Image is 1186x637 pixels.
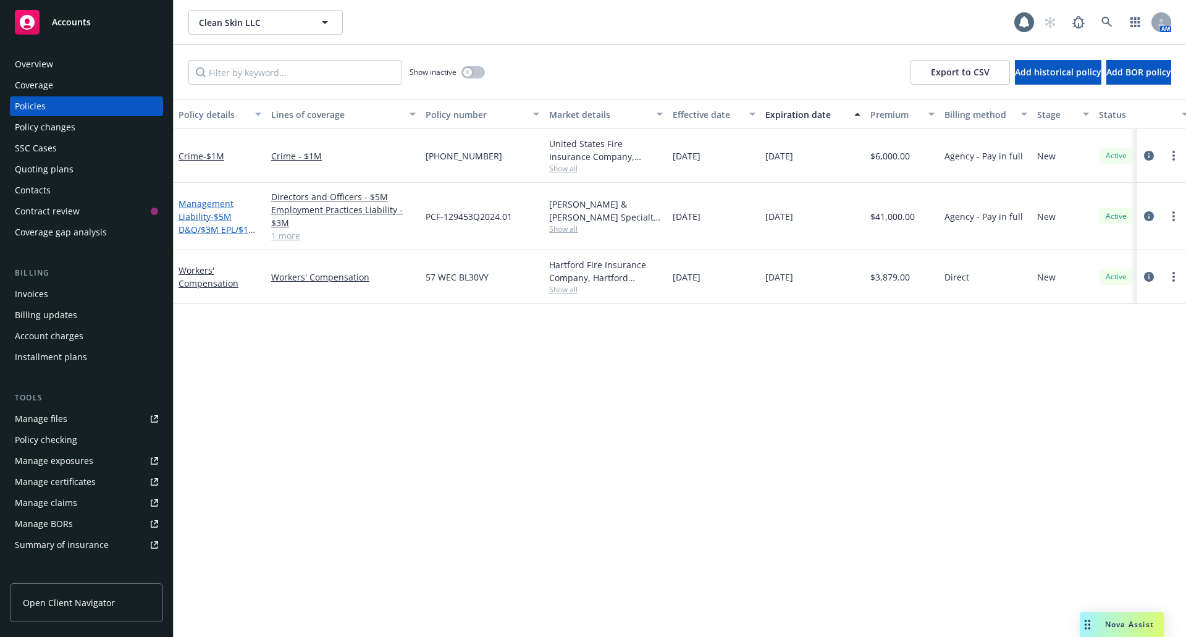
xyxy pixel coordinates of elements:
[15,472,96,492] div: Manage certificates
[870,271,910,284] span: $3,879.00
[1015,60,1101,85] button: Add historical policy
[188,60,402,85] input: Filter by keyword...
[549,137,663,163] div: United States Fire Insurance Company, [PERSON_NAME] & [PERSON_NAME] ([GEOGRAPHIC_DATA])
[15,284,48,304] div: Invoices
[1104,150,1129,161] span: Active
[179,264,238,289] a: Workers' Compensation
[10,409,163,429] a: Manage files
[421,99,544,129] button: Policy number
[765,271,793,284] span: [DATE]
[10,392,163,404] div: Tools
[1037,108,1075,121] div: Stage
[271,190,416,203] a: Directors and Officers - $5M
[1106,60,1171,85] button: Add BOR policy
[203,150,224,162] span: - $1M
[1142,209,1156,224] a: circleInformation
[673,210,700,223] span: [DATE]
[1106,66,1171,78] span: Add BOR policy
[266,99,421,129] button: Lines of coverage
[10,201,163,221] a: Contract review
[23,596,115,609] span: Open Client Navigator
[931,66,990,78] span: Export to CSV
[549,284,663,295] span: Show all
[549,108,649,121] div: Market details
[1166,269,1181,284] a: more
[179,198,256,248] a: Management Liability
[15,451,93,471] div: Manage exposures
[179,108,248,121] div: Policy details
[870,150,910,162] span: $6,000.00
[271,108,402,121] div: Lines of coverage
[673,108,742,121] div: Effective date
[10,284,163,304] a: Invoices
[1105,619,1154,630] span: Nova Assist
[426,271,489,284] span: 57 WEC BL30VY
[870,210,915,223] span: $41,000.00
[549,163,663,174] span: Show all
[765,150,793,162] span: [DATE]
[1166,209,1181,224] a: more
[426,210,512,223] span: PCF-129453Q2024.01
[549,198,663,224] div: [PERSON_NAME] & [PERSON_NAME] Specialty Insurance Company, [PERSON_NAME] & [PERSON_NAME] ([GEOGRA...
[15,54,53,74] div: Overview
[15,305,77,325] div: Billing updates
[15,347,87,367] div: Installment plans
[549,224,663,234] span: Show all
[15,138,57,158] div: SSC Cases
[15,159,74,179] div: Quoting plans
[765,210,793,223] span: [DATE]
[179,150,224,162] a: Crime
[1037,210,1056,223] span: New
[944,150,1023,162] span: Agency - Pay in full
[15,326,83,346] div: Account charges
[410,67,456,77] span: Show inactive
[15,180,51,200] div: Contacts
[15,222,107,242] div: Coverage gap analysis
[174,99,266,129] button: Policy details
[179,211,256,248] span: - $5M D&O/$3M EPL/$1M FID
[1142,148,1156,163] a: circleInformation
[10,451,163,471] a: Manage exposures
[673,271,700,284] span: [DATE]
[426,150,502,162] span: [PHONE_NUMBER]
[765,108,847,121] div: Expiration date
[1038,10,1062,35] a: Start snowing
[52,17,91,27] span: Accounts
[15,117,75,137] div: Policy changes
[10,222,163,242] a: Coverage gap analysis
[10,305,163,325] a: Billing updates
[760,99,865,129] button: Expiration date
[544,99,668,129] button: Market details
[15,75,53,95] div: Coverage
[10,180,163,200] a: Contacts
[1080,612,1164,637] button: Nova Assist
[10,326,163,346] a: Account charges
[10,159,163,179] a: Quoting plans
[15,96,46,116] div: Policies
[1123,10,1148,35] a: Switch app
[1032,99,1094,129] button: Stage
[549,258,663,284] div: Hartford Fire Insurance Company, Hartford Insurance Group
[10,493,163,513] a: Manage claims
[1099,108,1174,121] div: Status
[944,271,969,284] span: Direct
[188,10,343,35] button: Clean Skin LLC
[15,493,77,513] div: Manage claims
[15,535,109,555] div: Summary of insurance
[10,5,163,40] a: Accounts
[1166,148,1181,163] a: more
[10,96,163,116] a: Policies
[1104,211,1129,222] span: Active
[1080,612,1095,637] div: Drag to move
[271,271,416,284] a: Workers' Compensation
[10,514,163,534] a: Manage BORs
[1066,10,1091,35] a: Report a Bug
[15,409,67,429] div: Manage files
[865,99,940,129] button: Premium
[10,535,163,555] a: Summary of insurance
[944,108,1014,121] div: Billing method
[199,16,306,29] span: Clean Skin LLC
[10,138,163,158] a: SSC Cases
[1104,271,1129,282] span: Active
[10,472,163,492] a: Manage certificates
